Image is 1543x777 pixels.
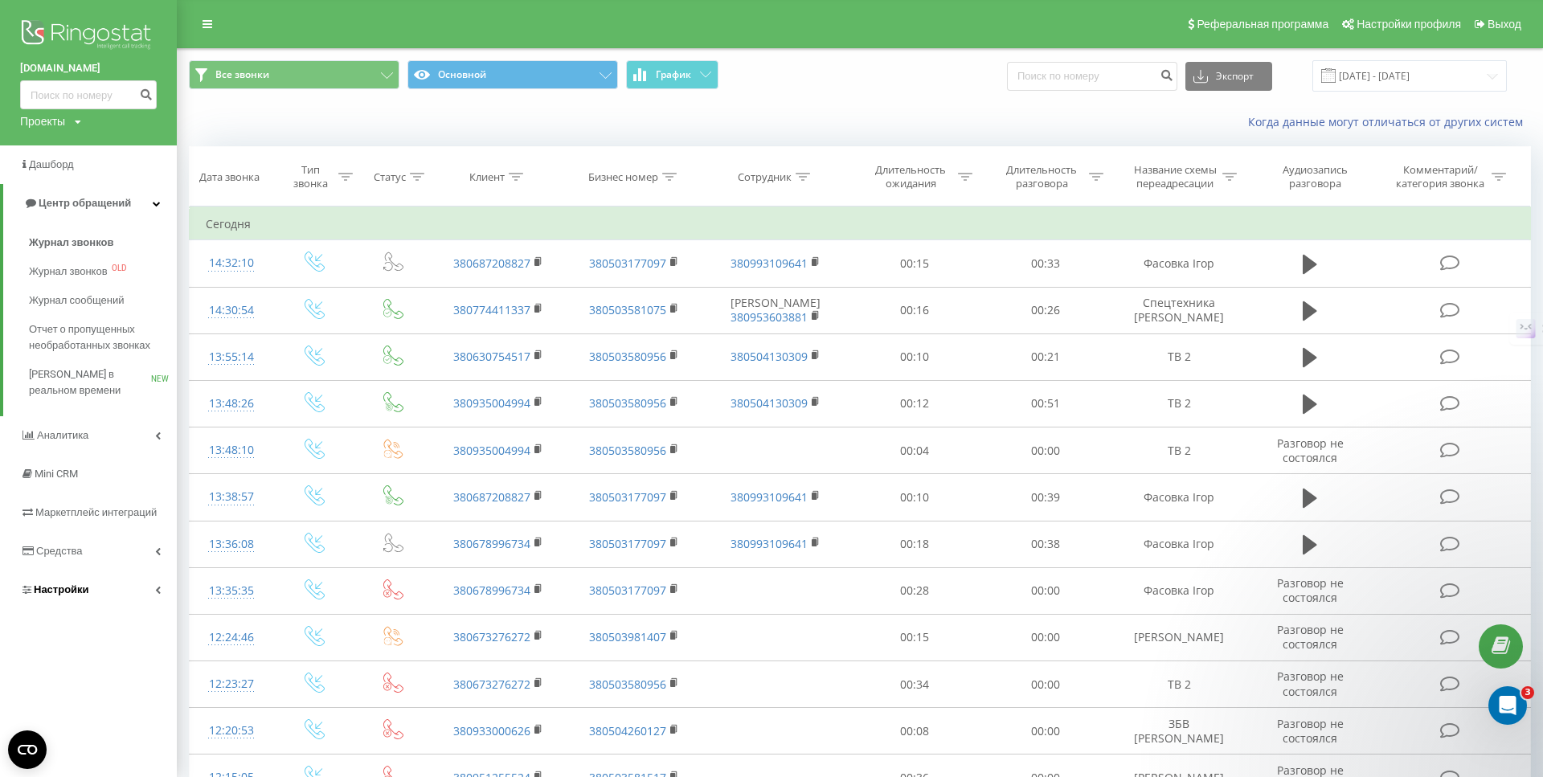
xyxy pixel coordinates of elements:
td: 00:04 [849,427,980,474]
div: 12:20:53 [206,715,257,746]
a: Журнал звонков [29,228,177,257]
span: Mini CRM [35,468,78,480]
td: Фасовка Ігор [1111,521,1247,567]
td: 00:39 [980,474,1111,521]
td: 00:00 [980,427,1111,474]
div: 14:30:54 [206,295,257,326]
a: 380503177097 [589,489,666,505]
a: 380673276272 [453,677,530,692]
span: Отчет о пропущенных необработанных звонках [29,321,169,354]
button: График [626,60,718,89]
input: Поиск по номеру [20,80,157,109]
div: Статус [374,170,406,184]
td: Сегодня [190,208,1531,240]
button: Open CMP widget [8,730,47,769]
td: 00:00 [980,614,1111,660]
div: 14:32:10 [206,247,257,279]
span: Разговор не состоялся [1277,669,1344,698]
div: 13:48:10 [206,435,257,466]
a: 380678996734 [453,536,530,551]
a: 380503581075 [589,302,666,317]
td: 00:10 [849,333,980,380]
div: Клиент [469,170,505,184]
a: 380630754517 [453,349,530,364]
a: 380673276272 [453,629,530,644]
span: Разговор не состоялся [1277,436,1344,465]
div: 13:35:35 [206,575,257,607]
span: Разговор не состоялся [1277,716,1344,746]
a: Центр обращений [3,184,177,223]
td: 00:18 [849,521,980,567]
td: ТВ 2 [1111,661,1247,708]
span: Дашборд [29,158,74,170]
button: Основной [407,60,618,89]
div: Комментарий/категория звонка [1394,163,1488,190]
td: Фасовка Ігор [1111,474,1247,521]
a: 380503981407 [589,629,666,644]
td: [PERSON_NAME] [1111,614,1247,660]
div: Тип звонка [288,163,334,190]
iframe: Intercom live chat [1488,686,1527,725]
td: 00:12 [849,380,980,427]
td: Спецтехника [PERSON_NAME] [1111,287,1247,333]
span: Маркетплейс интеграций [35,506,157,518]
a: 380503177097 [589,536,666,551]
span: Реферальная программа [1197,18,1328,31]
td: ЗБВ [PERSON_NAME] [1111,708,1247,755]
div: 13:38:57 [206,481,257,513]
a: 380504260127 [589,723,666,738]
div: 12:23:27 [206,669,257,700]
div: 13:48:26 [206,388,257,419]
td: 00:08 [849,708,980,755]
div: 13:36:08 [206,529,257,560]
td: 00:51 [980,380,1111,427]
a: Когда данные могут отличаться от других систем [1248,114,1531,129]
a: 380503177097 [589,583,666,598]
td: [PERSON_NAME] [702,287,849,333]
div: 12:24:46 [206,622,257,653]
a: 380687208827 [453,256,530,271]
span: Настройки профиля [1357,18,1461,31]
button: Все звонки [189,60,399,89]
td: 00:10 [849,474,980,521]
td: 00:15 [849,240,980,287]
a: 380504130309 [731,349,808,364]
td: 00:26 [980,287,1111,333]
span: Разговор не состоялся [1277,575,1344,605]
a: Отчет о пропущенных необработанных звонках [29,315,177,360]
a: 380503580956 [589,443,666,458]
a: 380503177097 [589,256,666,271]
a: 380935004994 [453,443,530,458]
a: 380503580956 [589,349,666,364]
div: 13:55:14 [206,341,257,373]
span: Журнал звонков [29,235,113,251]
div: Аудиозапись разговора [1263,163,1368,190]
span: Настройки [34,583,89,595]
a: 380935004994 [453,395,530,411]
a: [DOMAIN_NAME] [20,60,157,76]
span: Журнал сообщений [29,292,124,309]
span: Средства [36,545,83,557]
a: 380503580956 [589,395,666,411]
td: 00:34 [849,661,980,708]
div: Сотрудник [738,170,792,184]
a: 380774411337 [453,302,530,317]
a: Журнал звонковOLD [29,257,177,286]
a: Журнал сообщений [29,286,177,315]
div: Дата звонка [199,170,260,184]
div: Длительность ожидания [868,163,954,190]
td: 00:21 [980,333,1111,380]
div: Длительность разговора [999,163,1085,190]
a: 380503580956 [589,677,666,692]
span: График [656,69,691,80]
span: Аналитика [37,429,88,441]
span: Разговор не состоялся [1277,622,1344,652]
span: Выход [1488,18,1521,31]
div: Проекты [20,113,65,129]
a: 380933000626 [453,723,530,738]
div: Название схемы переадресации [1132,163,1218,190]
span: [PERSON_NAME] в реальном времени [29,366,151,399]
span: Журнал звонков [29,264,108,280]
td: ТВ 2 [1111,427,1247,474]
td: 00:00 [980,708,1111,755]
